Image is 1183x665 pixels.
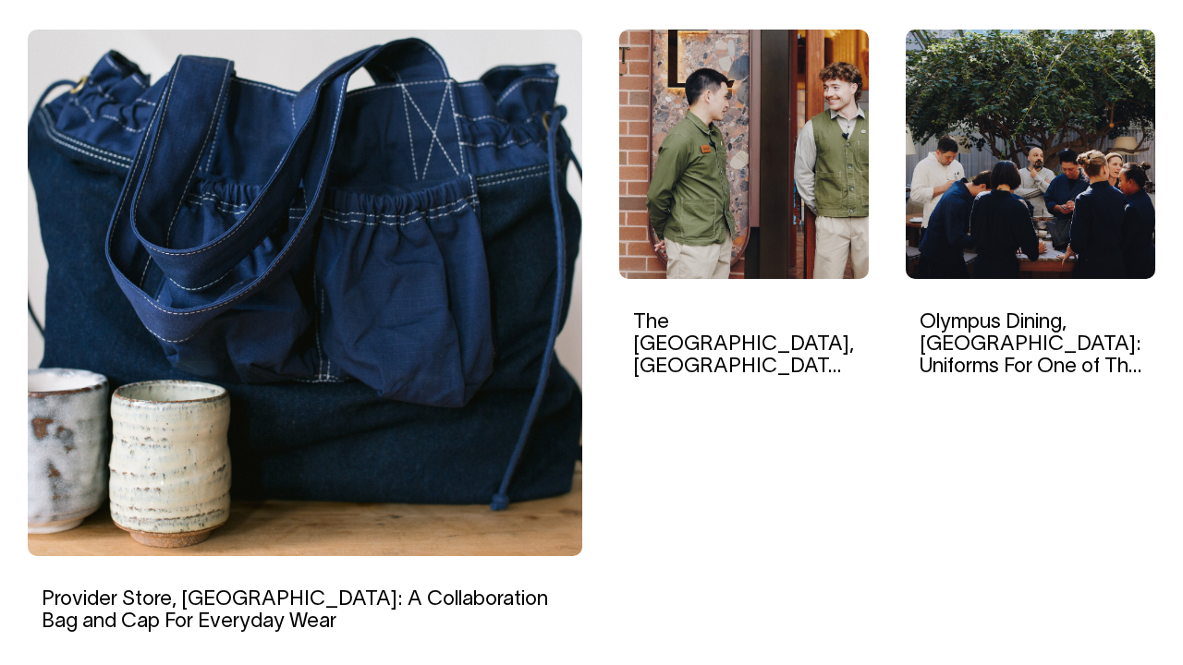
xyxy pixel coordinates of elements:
a: The [GEOGRAPHIC_DATA], [GEOGRAPHIC_DATA]: A Uniform Collection for The Boutique Luxury Hotel [633,313,855,443]
a: Provider Store, [GEOGRAPHIC_DATA]: A Collaboration Bag and Cap For Everyday Wear [42,590,548,631]
img: The EVE Hotel, Sydney: A Uniform Collection for The Boutique Luxury Hotel [619,30,869,279]
img: Provider Store, Sydney: A Collaboration Bag and Cap For Everyday Wear [28,30,582,556]
img: Olympus Dining, Sydney: Uniforms For One of The City’s Most Impressive Dining Rooms [906,30,1155,279]
a: Olympus Dining, [GEOGRAPHIC_DATA]: Uniforms For One of The City’s Most Impressive Dining Rooms [920,313,1141,421]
